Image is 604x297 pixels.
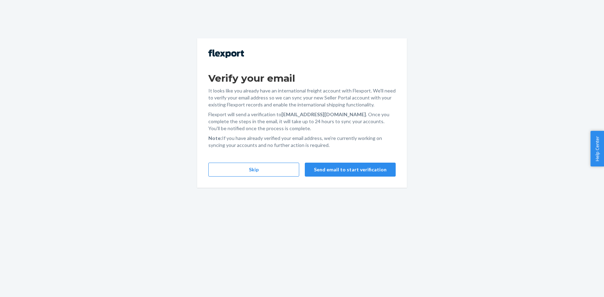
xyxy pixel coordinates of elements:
[208,50,244,58] img: Flexport logo
[208,111,396,132] p: Flexport will send a verification to . Once you complete the steps in the email, it will take up ...
[208,135,222,141] strong: Note:
[208,72,396,84] h1: Verify your email
[590,131,604,166] button: Help Center
[208,163,299,177] button: Skip
[208,135,396,149] p: If you have already verified your email address, we're currently working on syncing your accounts...
[208,87,396,108] p: It looks like you already have an international freight account with Flexport. We'll need to veri...
[281,111,366,117] strong: [EMAIL_ADDRESS][DOMAIN_NAME]
[305,163,396,177] button: Send email to start verification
